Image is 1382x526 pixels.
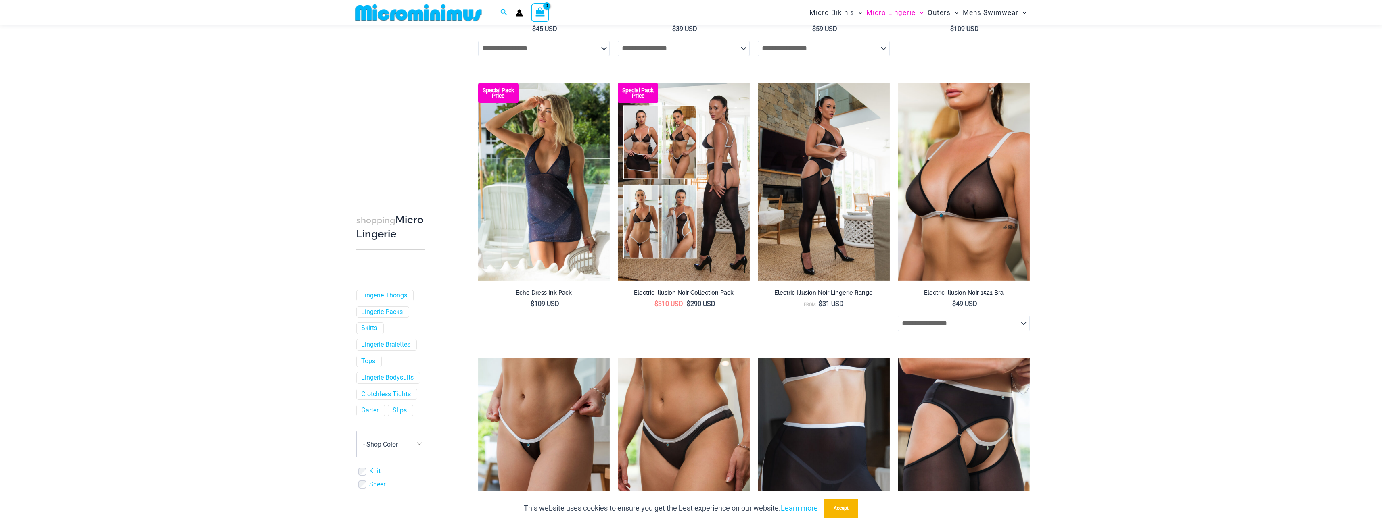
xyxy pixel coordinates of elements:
button: Accept [824,499,858,518]
a: Electric Illusion Noir 1521 Bra [898,289,1030,299]
span: $ [654,300,658,308]
bdi: 310 USD [654,300,683,308]
b: Special Pack Price [478,88,519,98]
a: Lingerie Packs [361,308,403,316]
b: Special Pack Price [618,88,658,98]
bdi: 59 USD [812,25,837,33]
span: $ [687,300,690,308]
img: Electric Illusion Noir 1521 Bra 611 Micro 552 Tights 07 [758,83,890,281]
span: shopping [356,215,395,225]
span: Menu Toggle [951,2,959,23]
a: Sheer [369,480,385,489]
span: From: [804,302,817,307]
span: $ [950,25,954,33]
bdi: 109 USD [950,25,979,33]
bdi: 39 USD [672,25,697,33]
h2: Electric Illusion Noir Lingerie Range [758,289,890,297]
bdi: 31 USD [819,300,844,308]
h2: Echo Dress Ink Pack [478,289,610,297]
span: Menu Toggle [1018,2,1027,23]
a: Collection Pack (3) Electric Illusion Noir 1949 Bodysuit 04Electric Illusion Noir 1949 Bodysuit 04 [618,83,750,281]
span: Micro Lingerie [866,2,916,23]
bdi: 290 USD [687,300,715,308]
a: Crotchless Tights [361,390,411,399]
a: Tops [361,357,375,366]
img: Electric Illusion Noir 1521 Bra 682 Thong 07 [898,83,1030,281]
bdi: 49 USD [952,300,977,308]
a: Slips [393,407,407,415]
span: - Shop Color [363,441,398,448]
nav: Site Navigation [806,1,1030,24]
a: Skirts [361,324,377,333]
span: $ [819,300,822,308]
a: Account icon link [516,9,523,17]
a: Lingerie Bodysuits [361,374,414,382]
bdi: 109 USD [531,300,559,308]
a: Learn more [781,504,818,512]
a: Echo Dress Ink Pack [478,289,610,299]
a: Knit [369,468,381,476]
a: Lingerie Bralettes [361,341,410,349]
span: Micro Bikinis [809,2,854,23]
span: Outers [928,2,951,23]
bdi: 45 USD [532,25,557,33]
a: Micro BikinisMenu ToggleMenu Toggle [807,2,864,23]
a: Mens SwimwearMenu ToggleMenu Toggle [961,2,1029,23]
a: Electric Illusion Noir Collection Pack [618,289,750,299]
span: $ [812,25,816,33]
span: - Shop Color [356,431,425,458]
span: $ [672,25,676,33]
img: Collection Pack (3) [618,83,750,281]
h2: Electric Illusion Noir Collection Pack [618,289,750,297]
a: OutersMenu ToggleMenu Toggle [926,2,961,23]
a: View Shopping Cart, empty [531,3,550,22]
iframe: TrustedSite Certified [356,27,429,188]
img: Echo Ink 5671 Dress 682 Thong 07 [478,83,610,281]
a: Micro LingerieMenu ToggleMenu Toggle [864,2,926,23]
span: Menu Toggle [854,2,862,23]
span: - Shop Color [357,432,425,457]
h3: Micro Lingerie [356,213,425,241]
a: Echo Ink 5671 Dress 682 Thong 07 Echo Ink 5671 Dress 682 Thong 08Echo Ink 5671 Dress 682 Thong 08 [478,83,610,281]
a: Garter [361,407,378,415]
a: Electric Illusion Noir Lingerie Range [758,289,890,299]
a: Search icon link [500,8,508,18]
span: Menu Toggle [916,2,924,23]
span: $ [952,300,956,308]
a: Lingerie Thongs [361,291,407,300]
img: MM SHOP LOGO FLAT [352,4,485,22]
p: This website uses cookies to ensure you get the best experience on our website. [524,502,818,514]
a: Electric Illusion Noir 1521 Bra 611 Micro 552 Tights 07Electric Illusion Noir 1521 Bra 682 Thong ... [758,83,890,281]
h2: Electric Illusion Noir 1521 Bra [898,289,1030,297]
span: $ [532,25,536,33]
span: $ [531,300,534,308]
span: Mens Swimwear [963,2,1018,23]
a: Electric Illusion Noir 1521 Bra 01Electric Illusion Noir 1521 Bra 682 Thong 07Electric Illusion N... [898,83,1030,281]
